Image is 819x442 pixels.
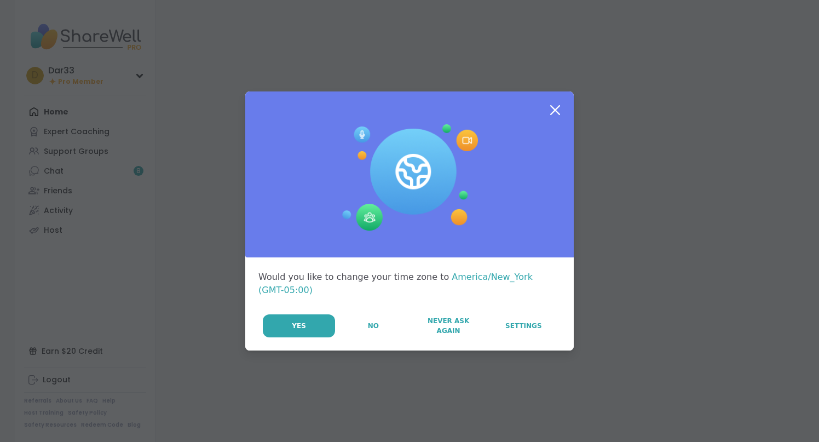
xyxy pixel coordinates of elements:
span: Never Ask Again [417,316,480,336]
span: No [368,321,379,331]
button: Never Ask Again [411,314,485,337]
a: Settings [487,314,561,337]
button: Yes [263,314,335,337]
button: No [336,314,410,337]
span: America/New_York (GMT-05:00) [258,272,533,295]
span: Settings [505,321,542,331]
div: Would you like to change your time zone to [258,271,561,297]
span: Yes [292,321,306,331]
img: Session Experience [341,124,478,232]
